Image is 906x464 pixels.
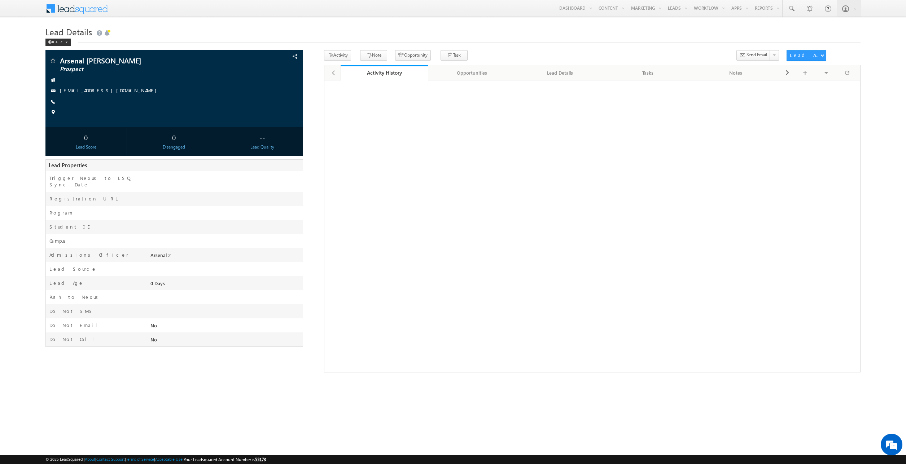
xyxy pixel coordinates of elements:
span: 55173 [255,457,266,462]
div: -- [223,131,301,144]
span: Arsenal [PERSON_NAME] [60,57,223,64]
a: Activity History [341,65,429,80]
span: Send Email [747,52,767,58]
a: Back [45,38,75,44]
a: Acceptable Use [155,457,183,461]
span: © 2025 LeadSquared | | | | | [45,456,266,463]
label: Registration URL [49,195,119,202]
button: Activity [324,50,351,61]
a: Opportunities [428,65,516,80]
span: Lead Details [45,26,92,37]
div: Notes [698,69,774,77]
a: Contact Support [96,457,125,461]
label: Do Not SMS [49,308,94,314]
label: Push to Nexus [49,294,101,300]
div: Tasks [610,69,686,77]
label: Lead Age [49,280,84,286]
button: Note [360,50,387,61]
span: Your Leadsquared Account Number is [184,457,266,462]
label: Program [49,209,73,216]
a: Terms of Service [126,457,154,461]
div: Lead Quality [223,144,301,150]
button: Opportunity [395,50,431,61]
label: Admissions Officer [49,252,128,258]
div: 0 Days [149,280,303,290]
div: Lead Details [522,69,598,77]
a: [EMAIL_ADDRESS][DOMAIN_NAME] [60,87,160,93]
a: Tasks [604,65,692,80]
a: Lead Details [516,65,604,80]
div: Opportunities [434,69,510,77]
label: Trigger Nexus to LSQ Sync Date [49,175,139,188]
div: Back [45,39,71,46]
label: Student ID [49,224,90,230]
div: Activity History [346,69,423,76]
a: Notes [692,65,780,80]
div: Lead Actions [790,52,820,58]
span: Arsenal 2 [150,252,171,258]
div: 0 [135,131,213,144]
label: Do Not Call [49,336,100,343]
div: 0 [47,131,125,144]
button: Lead Actions [787,50,826,61]
div: No [149,322,303,332]
button: Task [441,50,468,61]
a: About [85,457,95,461]
div: No [149,336,303,346]
label: Campus [49,238,69,244]
span: Prospect [60,66,223,73]
label: Lead Source [49,266,97,272]
span: Lead Properties [49,162,87,169]
label: Do Not Email [49,322,103,328]
div: Lead Score [47,144,125,150]
button: Send Email [736,50,770,61]
div: Disengaged [135,144,213,150]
